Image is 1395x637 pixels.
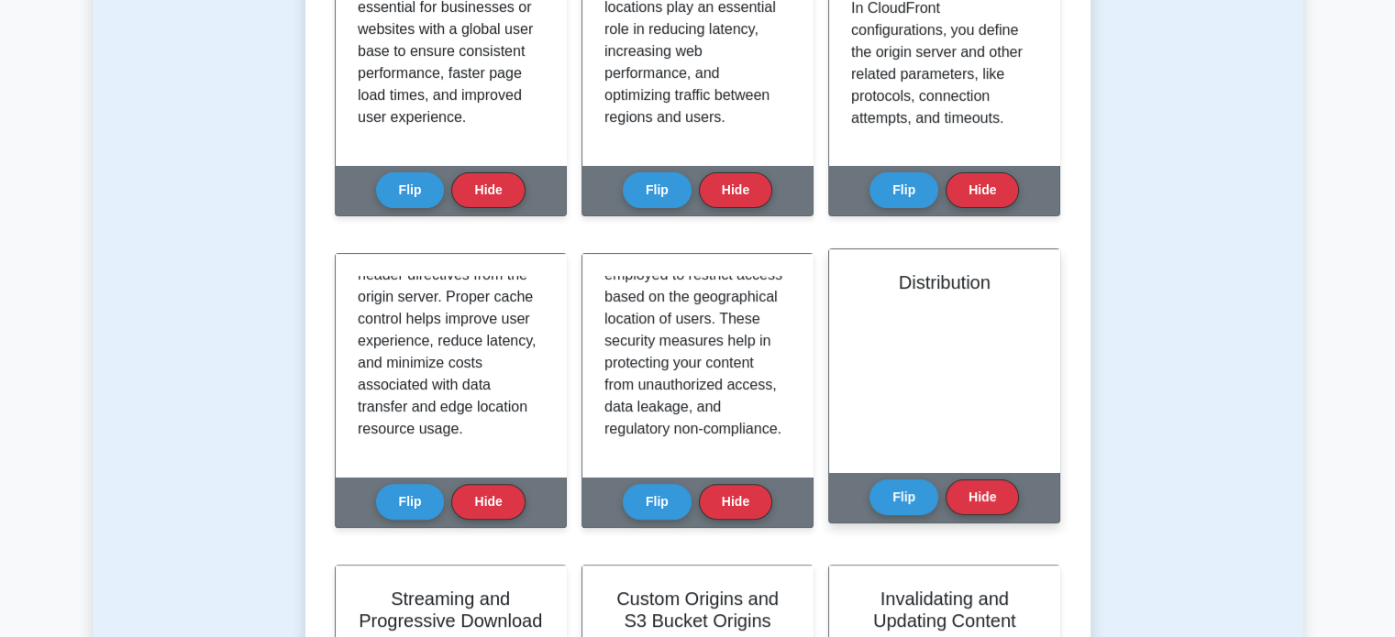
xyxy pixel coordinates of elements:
[376,172,445,208] button: Flip
[946,172,1019,208] button: Hide
[869,479,938,515] button: Flip
[699,172,772,208] button: Hide
[451,484,525,520] button: Hide
[869,172,938,208] button: Flip
[623,172,692,208] button: Flip
[851,271,1037,293] h2: Distribution
[604,588,791,632] h2: Custom Origins and S3 Bucket Origins
[358,588,544,632] h2: Streaming and Progressive Download
[376,484,445,520] button: Flip
[699,484,772,520] button: Hide
[851,588,1037,632] h2: Invalidating and Updating Content
[946,479,1019,515] button: Hide
[623,484,692,520] button: Flip
[451,172,525,208] button: Hide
